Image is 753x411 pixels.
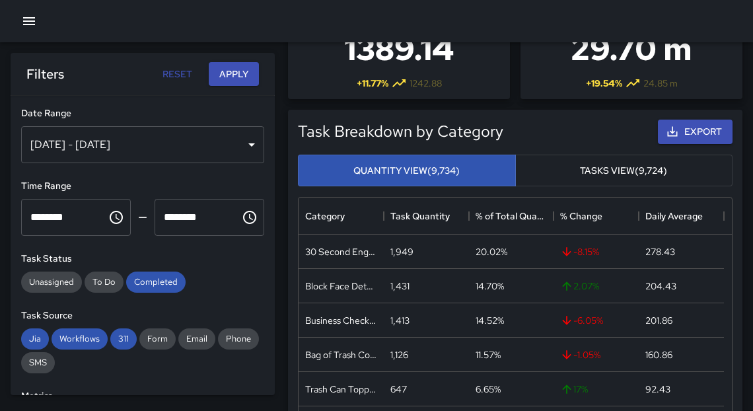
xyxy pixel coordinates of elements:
div: 1,126 [390,348,408,361]
span: -6.05 % [560,314,603,327]
h5: Task Breakdown by Category [298,121,653,142]
button: Reset [156,62,198,87]
div: Business Check In Conducted [305,314,377,327]
span: Unassigned [21,276,82,287]
div: 14.52% [476,314,504,327]
span: 2.07 % [560,280,599,293]
div: 6.65% [476,383,501,396]
div: Form [139,328,176,350]
span: Workflows [52,333,108,344]
div: Phone [218,328,259,350]
div: Email [178,328,215,350]
div: To Do [85,272,124,293]
div: 204.43 [645,280,676,293]
div: % of Total Quantity [469,198,554,235]
span: + 11.77 % [357,77,388,90]
div: Workflows [52,328,108,350]
button: Apply [209,62,259,87]
div: 11.57% [476,348,501,361]
span: Email [178,333,215,344]
div: Daily Average [645,198,703,235]
span: Jia [21,333,49,344]
div: % Change [560,198,602,235]
button: Export [658,120,733,144]
div: 311 [110,328,137,350]
div: Trash Can Topped Off Wiped Down [305,383,377,396]
h3: 1389.14 [336,22,462,75]
h6: Time Range [21,179,264,194]
h6: Metrics [21,389,264,404]
div: 160.86 [645,348,672,361]
span: Form [139,333,176,344]
div: [DATE] - [DATE] [21,126,264,163]
div: 92.43 [645,383,670,396]
div: 20.02% [476,245,507,258]
div: 278.43 [645,245,675,258]
div: 1,431 [390,280,410,293]
div: Task Quantity [384,198,469,235]
span: SMS [21,357,55,368]
span: -8.15 % [560,245,599,258]
div: Unassigned [21,272,82,293]
div: 647 [390,383,407,396]
button: Tasks View(9,724) [515,155,733,187]
h3: 29.70 m [563,22,700,75]
h6: Task Source [21,309,264,323]
span: + 19.54 % [586,77,622,90]
span: To Do [85,276,124,287]
div: Block Face Detailed [305,280,377,293]
span: 311 [110,333,137,344]
h6: Filters [26,63,64,85]
div: Jia [21,328,49,350]
span: 17 % [560,383,588,396]
div: 201.86 [645,314,672,327]
div: Completed [126,272,186,293]
div: % Change [554,198,639,235]
div: 14.70% [476,280,504,293]
span: 1242.88 [410,77,442,90]
button: Quantity View(9,734) [298,155,516,187]
h6: Task Status [21,252,264,266]
div: Daily Average [639,198,724,235]
div: 1,413 [390,314,410,327]
span: 24.85 m [643,77,678,90]
div: Category [299,198,384,235]
div: Task Quantity [390,198,450,235]
span: Phone [218,333,259,344]
span: -1.05 % [560,348,600,361]
div: 30 Second Engagement Conducted [305,245,377,258]
div: % of Total Quantity [476,198,548,235]
span: Completed [126,276,186,287]
div: 1,949 [390,245,413,258]
div: Category [305,198,345,235]
div: SMS [21,352,55,373]
div: Bag of Trash Collected [305,348,377,361]
button: Choose time, selected time is 12:00 AM [103,204,129,231]
button: Choose time, selected time is 11:59 PM [236,204,263,231]
h6: Date Range [21,106,264,121]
